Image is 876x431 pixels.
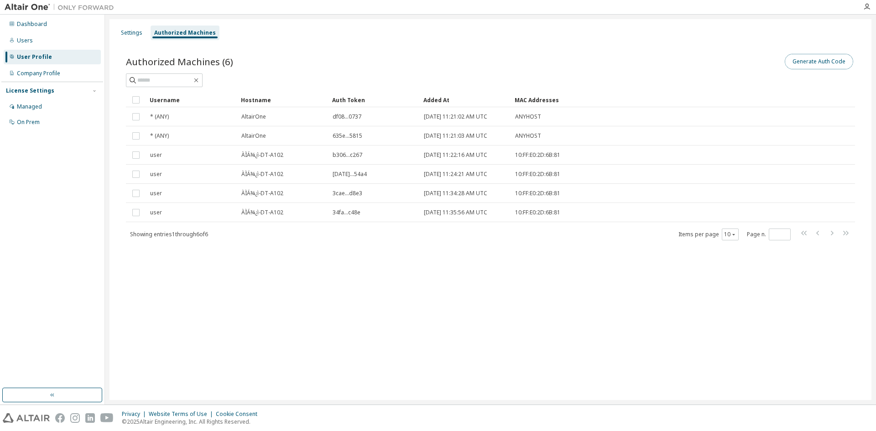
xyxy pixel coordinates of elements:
span: ÀÌÁ¾¿ì-DT-A102 [241,190,283,197]
img: linkedin.svg [85,413,95,423]
span: [DATE] 11:35:56 AM UTC [424,209,487,216]
span: 34fa...c48e [333,209,360,216]
span: Items per page [678,228,739,240]
img: instagram.svg [70,413,80,423]
button: Generate Auth Code [785,54,853,69]
div: Settings [121,29,142,36]
div: Username [150,93,234,107]
div: On Prem [17,119,40,126]
button: 10 [724,231,736,238]
span: [DATE] 11:21:03 AM UTC [424,132,487,140]
p: © 2025 Altair Engineering, Inc. All Rights Reserved. [122,418,263,426]
span: ANYHOST [515,113,541,120]
img: youtube.svg [100,413,114,423]
span: [DATE] 11:34:28 AM UTC [424,190,487,197]
span: [DATE] 11:24:21 AM UTC [424,171,487,178]
img: altair_logo.svg [3,413,50,423]
span: 10:FF:E0:2D:6B:81 [515,190,560,197]
span: df08...0737 [333,113,361,120]
div: Users [17,37,33,44]
span: 10:FF:E0:2D:6B:81 [515,151,560,159]
div: Website Terms of Use [149,410,216,418]
span: 10:FF:E0:2D:6B:81 [515,171,560,178]
span: * (ANY) [150,113,169,120]
div: Managed [17,103,42,110]
div: Cookie Consent [216,410,263,418]
span: AltairOne [241,132,266,140]
div: Hostname [241,93,325,107]
span: b306...c267 [333,151,362,159]
div: License Settings [6,87,54,94]
span: Page n. [747,228,791,240]
span: ÀÌÁ¾¿ì-DT-A102 [241,209,283,216]
span: user [150,209,162,216]
span: Showing entries 1 through 6 of 6 [130,230,208,238]
span: user [150,190,162,197]
span: Authorized Machines (6) [126,55,233,68]
div: Authorized Machines [154,29,216,36]
span: ANYHOST [515,132,541,140]
span: * (ANY) [150,132,169,140]
div: Company Profile [17,70,60,77]
span: [DATE] 11:22:16 AM UTC [424,151,487,159]
span: user [150,151,162,159]
span: AltairOne [241,113,266,120]
img: facebook.svg [55,413,65,423]
img: Altair One [5,3,119,12]
span: [DATE]...54a4 [333,171,367,178]
span: 635e...5815 [333,132,362,140]
div: Added At [423,93,507,107]
span: user [150,171,162,178]
span: 10:FF:E0:2D:6B:81 [515,209,560,216]
div: MAC Addresses [515,93,759,107]
div: Dashboard [17,21,47,28]
div: Privacy [122,410,149,418]
span: 3cae...d8e3 [333,190,362,197]
span: [DATE] 11:21:02 AM UTC [424,113,487,120]
div: Auth Token [332,93,416,107]
div: User Profile [17,53,52,61]
span: ÀÌÁ¾¿ì-DT-A102 [241,171,283,178]
span: ÀÌÁ¾¿ì-DT-A102 [241,151,283,159]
